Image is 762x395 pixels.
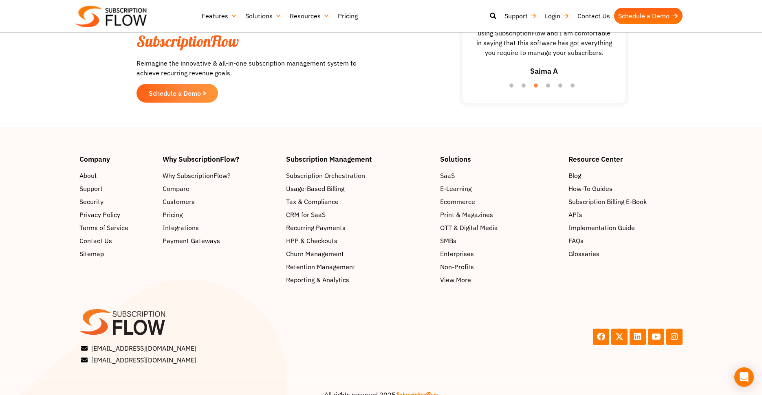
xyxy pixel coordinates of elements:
a: Terms of Service [79,223,154,233]
button: 4 of 6 [546,83,554,92]
a: Pricing [334,8,362,24]
button: 1 of 6 [509,83,518,92]
span: Usage-Based Billing [286,184,344,193]
a: [EMAIL_ADDRESS][DOMAIN_NAME] [81,355,379,365]
span: FAQs [568,236,584,246]
a: SMBs [440,236,560,246]
span: SubscriptionFlow [137,31,239,51]
span: Sitemap [79,249,104,259]
span: Payment Gateways [163,236,220,246]
span: Security [79,197,104,206]
a: Schedule a Demo [137,84,218,103]
a: Retention Management [286,262,432,272]
a: Ecommerce [440,197,560,206]
span: Reporting & Analytics [286,275,349,285]
a: Subscription Billing E-Book [568,197,683,206]
span: Churn Management [286,249,344,259]
a: View More [440,275,560,285]
a: About [79,171,154,180]
a: Privacy Policy [79,210,154,219]
a: Login [541,8,573,24]
span: [EMAIL_ADDRESS][DOMAIN_NAME] [89,343,196,353]
img: SF-logo [79,309,165,335]
p: Reimagine the innovative & all-in-one subscription management system to achieve recurring revenue... [137,58,361,78]
h3: Saima A [530,66,558,77]
span: Enterprises [440,249,474,259]
a: Blog [568,171,683,180]
a: Implementation Guide [568,223,683,233]
span: Recurring Payments [286,223,346,233]
a: Print & Magazines [440,210,560,219]
h2: Scale and Grow with [137,14,361,50]
span: [EMAIL_ADDRESS][DOMAIN_NAME] [89,355,196,365]
h4: Resource Center [568,156,683,162]
span: View More [440,275,471,285]
span: Subscription Billing E-Book [568,197,647,206]
a: Payment Gateways [163,236,278,246]
a: Enterprises [440,249,560,259]
a: Reporting & Analytics [286,275,432,285]
span: SaaS [440,171,455,180]
a: Integrations [163,223,278,233]
span: Schedule a Demo [149,90,201,97]
span: Integrations [163,223,199,233]
a: Non-Profits [440,262,560,272]
a: HPP & Checkouts [286,236,432,246]
a: Schedule a Demo [614,8,683,24]
span: Terms of Service [79,223,128,233]
a: Sitemap [79,249,154,259]
a: Pricing [163,210,278,219]
span: E-Learning [440,184,471,193]
h4: Company [79,156,154,162]
span: Glossaries [568,249,599,259]
span: CRM for SaaS [286,210,326,219]
span: How-To Guides [568,184,612,193]
span: Non-Profits [440,262,474,272]
span: Privacy Policy [79,210,120,219]
span: It’s been more than 2 years since I started using SubscriptionFlow and I am comfortable in saying... [467,18,621,57]
a: Contact Us [573,8,614,24]
a: E-Learning [440,184,560,193]
a: SaaS [440,171,560,180]
a: Resources [286,8,334,24]
span: Support [79,184,103,193]
span: Tax & Compliance [286,197,339,206]
span: Implementation Guide [568,223,635,233]
span: Customers [163,197,195,206]
a: Glossaries [568,249,683,259]
button: 5 of 6 [558,83,566,92]
a: Customers [163,197,278,206]
a: Features [198,8,241,24]
span: APIs [568,210,582,219]
span: SMBs [440,236,456,246]
button: 6 of 6 [570,83,579,92]
span: Compare [163,184,189,193]
a: Tax & Compliance [286,197,432,206]
span: Why SubscriptionFlow? [163,171,231,180]
a: FAQs [568,236,683,246]
a: Recurring Payments [286,223,432,233]
a: [EMAIL_ADDRESS][DOMAIN_NAME] [81,343,379,353]
span: Contact Us [79,236,112,246]
a: CRM for SaaS [286,210,432,219]
img: Subscriptionflow [75,6,147,27]
a: Compare [163,184,278,193]
h4: Solutions [440,156,560,162]
span: Print & Magazines [440,210,493,219]
a: Churn Management [286,249,432,259]
h4: Why SubscriptionFlow? [163,156,278,162]
h4: Subscription Management [286,156,432,162]
a: Support [79,184,154,193]
span: Blog [568,171,581,180]
span: Subscription Orchestration [286,171,365,180]
span: OTT & Digital Media [440,223,498,233]
span: Retention Management [286,262,355,272]
div: Open Intercom Messenger [734,367,754,387]
a: Why SubscriptionFlow? [163,171,278,180]
a: Solutions [241,8,286,24]
span: About [79,171,97,180]
a: Subscription Orchestration [286,171,432,180]
a: How-To Guides [568,184,683,193]
button: 3 of 6 [534,83,542,92]
button: 2 of 6 [522,83,530,92]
